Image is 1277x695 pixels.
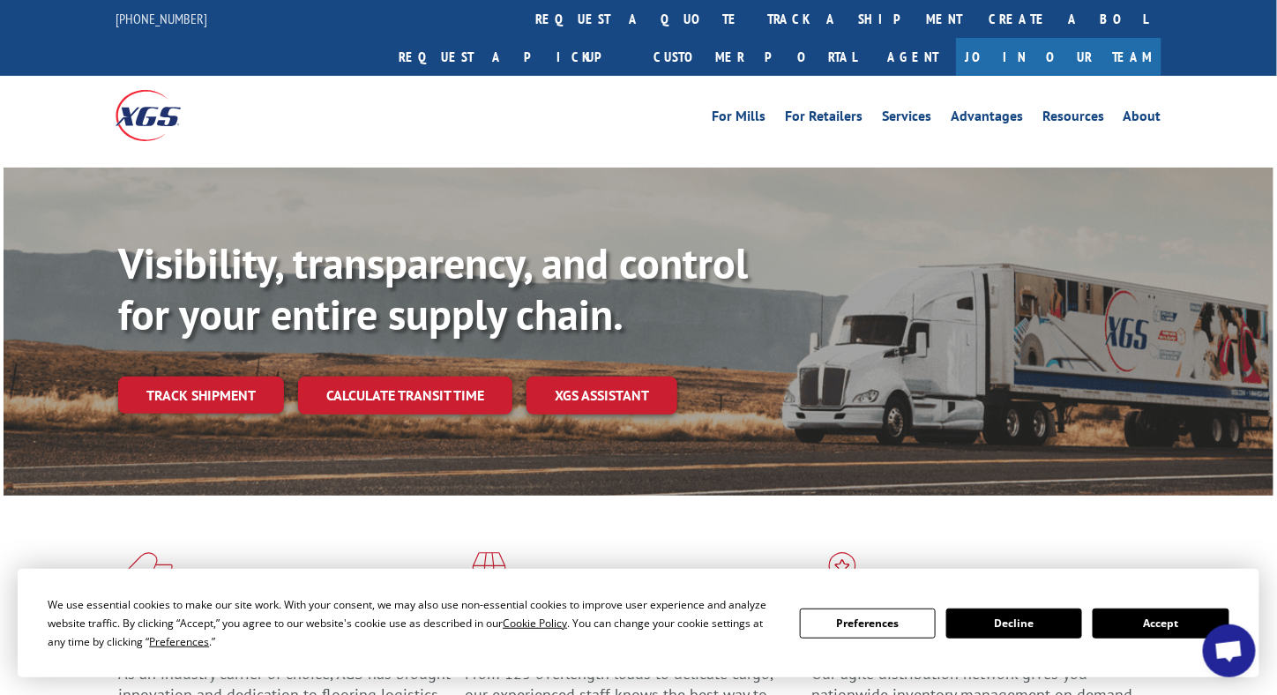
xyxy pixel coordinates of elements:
[149,634,209,649] span: Preferences
[118,377,284,414] a: Track shipment
[640,38,870,76] a: Customer Portal
[712,109,765,129] a: For Mills
[800,609,936,639] button: Preferences
[503,616,567,631] span: Cookie Policy
[812,552,873,598] img: xgs-icon-flagship-distribution-model-red
[1203,624,1256,677] a: Open chat
[298,377,512,415] a: Calculate transit time
[18,569,1259,677] div: Cookie Consent Prompt
[882,109,931,129] a: Services
[118,235,748,341] b: Visibility, transparency, and control for your entire supply chain.
[118,552,173,598] img: xgs-icon-total-supply-chain-intelligence-red
[1124,109,1161,129] a: About
[526,377,677,415] a: XGS ASSISTANT
[1042,109,1104,129] a: Resources
[870,38,956,76] a: Agent
[116,10,207,27] a: [PHONE_NUMBER]
[951,109,1023,129] a: Advantages
[48,595,778,651] div: We use essential cookies to make our site work. With your consent, we may also use non-essential ...
[465,552,506,598] img: xgs-icon-focused-on-flooring-red
[1093,609,1228,639] button: Accept
[385,38,640,76] a: Request a pickup
[785,109,863,129] a: For Retailers
[946,609,1082,639] button: Decline
[956,38,1161,76] a: Join Our Team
